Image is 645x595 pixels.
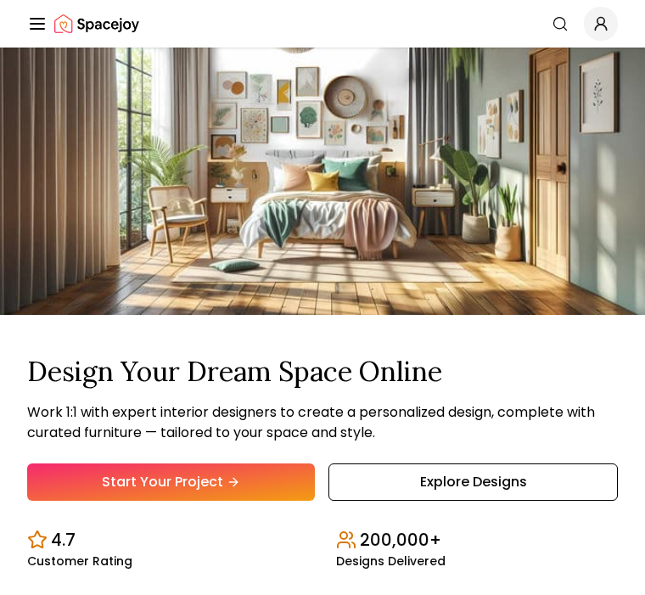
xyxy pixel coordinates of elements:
small: Designs Delivered [336,555,446,567]
p: 4.7 [51,528,76,552]
p: Work 1:1 with expert interior designers to create a personalized design, complete with curated fu... [27,402,618,443]
h1: Design Your Dream Space Online [27,356,618,388]
a: Start Your Project [27,463,315,501]
a: Explore Designs [328,463,618,501]
img: Spacejoy Logo [54,7,139,41]
small: Customer Rating [27,555,132,567]
div: Design stats [27,514,618,567]
p: 200,000+ [360,528,441,552]
a: Spacejoy [54,7,139,41]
